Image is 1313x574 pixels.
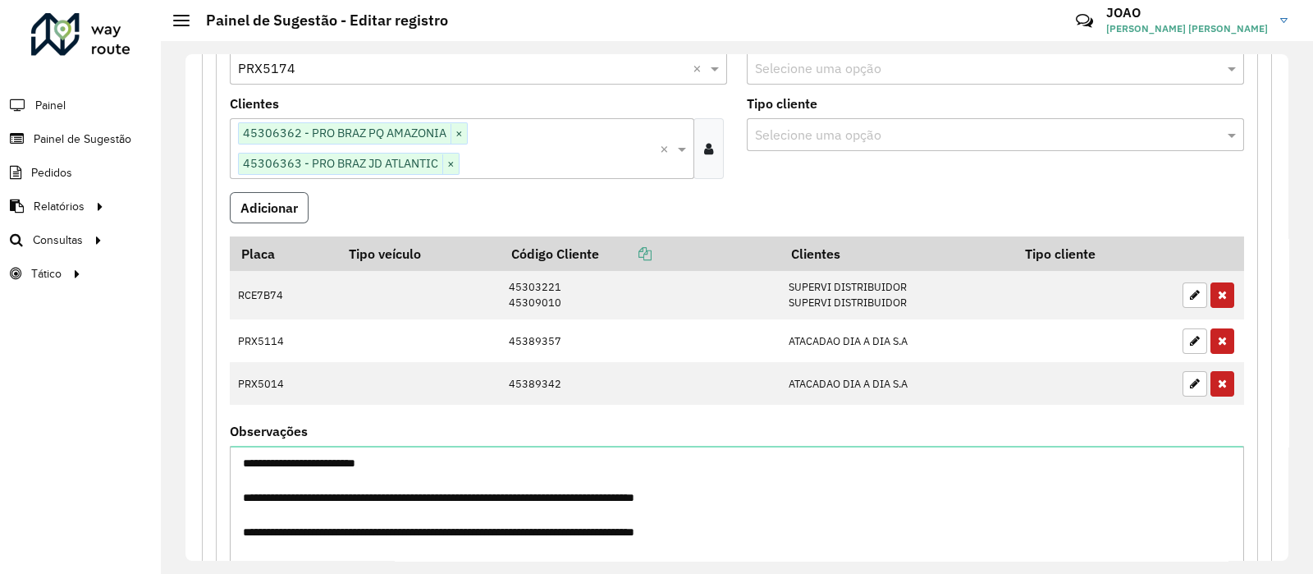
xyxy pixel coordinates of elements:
[230,362,337,405] td: PRX5014
[780,362,1013,405] td: ATACADAO DIA A DIA S.A
[780,236,1013,271] th: Clientes
[660,139,674,158] span: Clear all
[501,236,780,271] th: Código Cliente
[239,154,442,173] span: 45306363 - PRO BRAZ JD ATLANTIC
[451,124,467,144] span: ×
[230,271,337,319] td: RCE7B74
[230,192,309,223] button: Adicionar
[780,319,1013,362] td: ATACADAO DIA A DIA S.A
[599,246,652,262] a: Copiar
[747,94,817,113] label: Tipo cliente
[337,236,500,271] th: Tipo veículo
[230,421,308,441] label: Observações
[442,154,459,174] span: ×
[1014,236,1174,271] th: Tipo cliente
[501,319,780,362] td: 45389357
[34,198,85,215] span: Relatórios
[1106,21,1268,36] span: [PERSON_NAME] [PERSON_NAME]
[230,236,337,271] th: Placa
[31,164,72,181] span: Pedidos
[1067,3,1102,39] a: Contato Rápido
[239,123,451,143] span: 45306362 - PRO BRAZ PQ AMAZONIA
[35,97,66,114] span: Painel
[31,265,62,282] span: Tático
[190,11,448,30] h2: Painel de Sugestão - Editar registro
[230,94,279,113] label: Clientes
[1106,5,1268,21] h3: JOAO
[34,131,131,148] span: Painel de Sugestão
[230,319,337,362] td: PRX5114
[33,232,83,249] span: Consultas
[780,271,1013,319] td: SUPERVI DISTRIBUIDOR SUPERVI DISTRIBUIDOR
[501,271,780,319] td: 45303221 45309010
[693,58,707,78] span: Clear all
[501,362,780,405] td: 45389342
